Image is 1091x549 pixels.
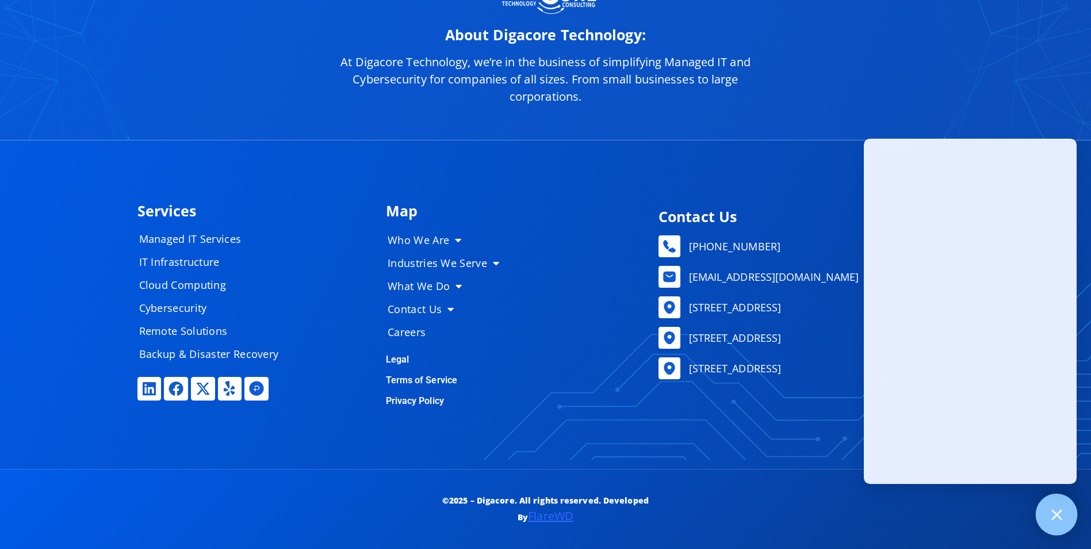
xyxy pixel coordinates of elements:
a: Who We Are [376,228,520,251]
p: ©2025 – Digacore. All rights reserved. Developed By [417,493,674,526]
a: IT Infrastructure [128,250,300,273]
span: [PHONE_NUMBER] [686,238,780,255]
span: [EMAIL_ADDRESS][DOMAIN_NAME] [686,268,859,285]
a: [EMAIL_ADDRESS][DOMAIN_NAME] [659,266,948,288]
h4: Map [386,204,642,218]
a: Terms of Service [386,375,458,386]
a: [STREET_ADDRESS] [659,357,948,379]
a: Contact Us [376,298,520,321]
a: [STREET_ADDRESS] [659,327,948,349]
span: [STREET_ADDRESS] [686,329,782,346]
a: Cloud Computing [128,273,300,296]
h2: About Digacore Technology: [321,28,770,42]
h4: Services [137,204,374,218]
a: Careers [376,321,520,344]
nav: Menu [128,227,300,365]
a: FlareWD [528,508,573,524]
span: [STREET_ADDRESS] [686,299,782,316]
a: Remote Solutions [128,319,300,342]
a: Legal [386,354,409,365]
a: [PHONE_NUMBER] [659,235,948,257]
h4: Contact Us [659,209,948,224]
a: [STREET_ADDRESS] [659,296,948,318]
a: Privacy Policy [386,395,444,406]
a: Cybersecurity [128,296,300,319]
a: Backup & Disaster Recovery [128,342,300,365]
a: Industries We Serve [376,251,520,274]
a: What We Do [376,274,520,298]
nav: Menu [376,228,520,344]
p: At Digacore Technology, we’re in the business of simplifying Managed IT and Cybersecurity for com... [321,54,770,105]
iframe: Chatgenie Messenger [864,139,1077,484]
a: Managed IT Services [128,227,300,250]
span: [STREET_ADDRESS] [686,360,782,377]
